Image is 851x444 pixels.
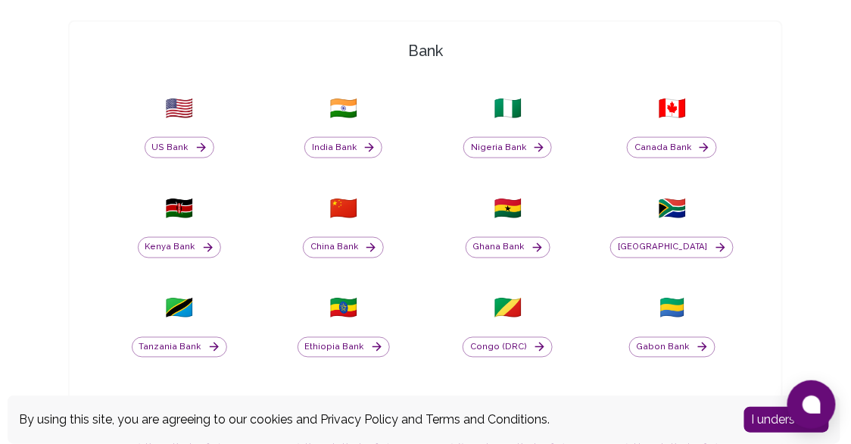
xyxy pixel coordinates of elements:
span: 🇨🇳 [329,195,357,222]
span: 🇧🇯 [165,394,193,421]
button: Gabon Bank [629,337,715,358]
span: 🇹🇿 [165,295,193,322]
button: [GEOGRAPHIC_DATA] [610,237,734,258]
span: 🇨🇬 [494,295,522,322]
button: Nigeria Bank [463,137,552,158]
a: Privacy Policy [320,412,398,427]
button: Accept cookies [744,407,829,433]
span: 🇬🇦 [658,295,686,322]
span: 🇪🇹 [329,295,357,322]
button: Ghana Bank [466,237,550,258]
span: 🇰🇪 [165,195,193,222]
span: 🇺🇸 [165,95,193,122]
a: Terms and Conditions [425,412,547,427]
button: Tanzania Bank [132,337,227,358]
button: Kenya Bank [138,237,221,258]
span: 🇿🇦 [658,195,686,222]
button: Canada Bank [627,137,717,158]
span: 🇳🇬 [494,95,522,122]
button: China Bank [303,237,384,258]
span: 🇨🇦 [658,95,686,122]
div: By using this site, you are agreeing to our cookies and and . [19,411,722,429]
span: 🇸🇱 [494,394,522,421]
span: 🇷🇼 [329,394,357,421]
button: US Bank [145,137,214,158]
button: India Bank [304,137,382,158]
span: 🇮🇳 [329,95,357,122]
span: 🇬🇭 [494,195,522,222]
span: 🇺🇬 [658,394,686,421]
button: Congo (DRC) [463,337,553,358]
button: Ethiopia Bank [298,337,390,358]
h4: Bank [76,40,775,61]
button: Open chat window [787,380,836,429]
